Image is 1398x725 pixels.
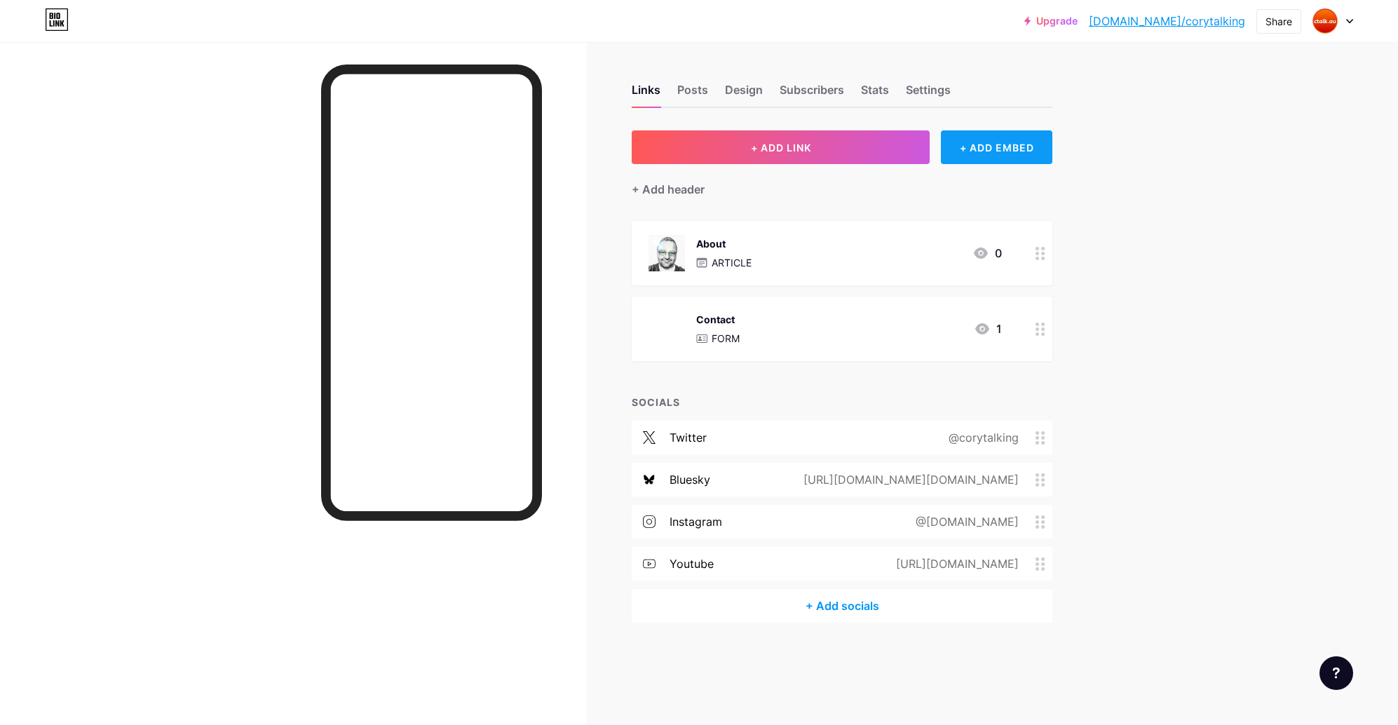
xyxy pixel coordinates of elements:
[632,130,930,164] button: + ADD LINK
[649,235,685,271] img: About
[972,245,1002,262] div: 0
[780,81,844,107] div: Subscribers
[874,555,1036,572] div: [URL][DOMAIN_NAME]
[632,589,1052,623] div: + Add socials
[725,81,763,107] div: Design
[1265,14,1292,29] div: Share
[649,311,685,347] img: Contact
[926,429,1036,446] div: @corytalking
[670,471,710,488] div: bluesky
[632,181,705,198] div: + Add header
[781,471,1036,488] div: [URL][DOMAIN_NAME][DOMAIN_NAME]
[861,81,889,107] div: Stats
[941,130,1052,164] div: + ADD EMBED
[632,81,660,107] div: Links
[670,513,722,530] div: instagram
[751,142,811,154] span: + ADD LINK
[906,81,951,107] div: Settings
[670,555,714,572] div: youtube
[712,255,752,270] p: ARTICLE
[670,429,707,446] div: twitter
[712,331,740,346] p: FORM
[632,395,1052,409] div: SOCIALS
[1089,13,1245,29] a: [DOMAIN_NAME]/corytalking
[893,513,1036,530] div: @[DOMAIN_NAME]
[974,320,1002,337] div: 1
[677,81,708,107] div: Posts
[1024,15,1078,27] a: Upgrade
[696,312,740,327] div: Contact
[696,236,752,251] div: About
[1312,8,1338,34] img: fourau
